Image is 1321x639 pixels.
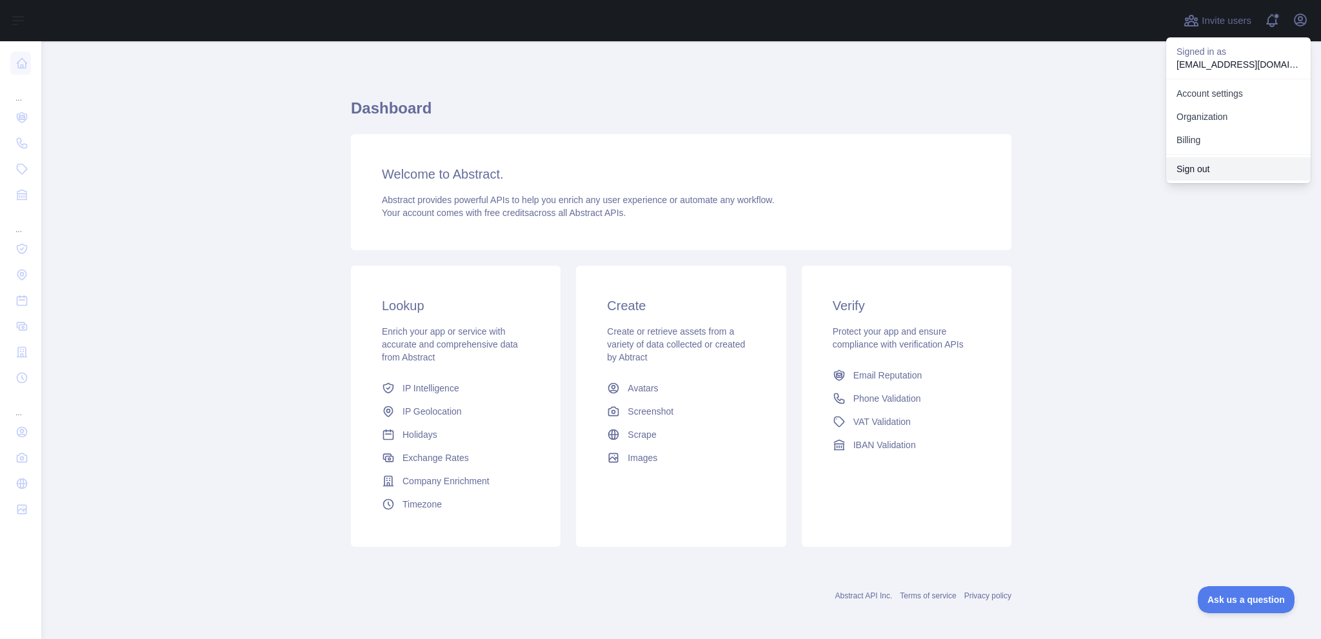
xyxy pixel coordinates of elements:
a: IP Geolocation [377,400,535,423]
span: Holidays [402,428,437,441]
div: ... [10,392,31,418]
a: Account settings [1166,82,1311,105]
a: Email Reputation [828,364,986,387]
a: Phone Validation [828,387,986,410]
span: Protect your app and ensure compliance with verification APIs [833,326,964,349]
p: [EMAIL_ADDRESS][DOMAIN_NAME] [1177,58,1300,71]
a: Privacy policy [964,591,1011,600]
a: Organization [1166,105,1311,128]
span: IBAN Validation [853,438,916,451]
h3: Welcome to Abstract. [382,165,980,183]
span: IP Geolocation [402,405,462,418]
button: Invite users [1181,10,1254,31]
a: VAT Validation [828,410,986,433]
span: Enrich your app or service with accurate and comprehensive data from Abstract [382,326,518,362]
a: Company Enrichment [377,469,535,493]
span: Avatars [628,382,658,395]
h3: Lookup [382,297,530,315]
h3: Verify [833,297,980,315]
a: Abstract API Inc. [835,591,893,600]
a: Holidays [377,423,535,446]
span: Abstract provides powerful APIs to help you enrich any user experience or automate any workflow. [382,195,775,205]
a: Exchange Rates [377,446,535,469]
span: Create or retrieve assets from a variety of data collected or created by Abtract [607,326,745,362]
a: Avatars [602,377,760,400]
span: Exchange Rates [402,451,469,464]
p: Signed in as [1177,45,1300,58]
span: Scrape [628,428,656,441]
button: Billing [1166,128,1311,152]
a: IP Intelligence [377,377,535,400]
span: Screenshot [628,405,673,418]
div: ... [10,209,31,235]
span: IP Intelligence [402,382,459,395]
span: VAT Validation [853,415,911,428]
a: Terms of service [900,591,956,600]
h3: Create [607,297,755,315]
a: Images [602,446,760,469]
iframe: Toggle Customer Support [1198,586,1295,613]
span: Company Enrichment [402,475,490,487]
span: Invite users [1202,14,1251,28]
a: Scrape [602,423,760,446]
span: Timezone [402,498,442,511]
button: Sign out [1166,157,1311,181]
a: Screenshot [602,400,760,423]
span: Phone Validation [853,392,921,405]
span: Images [628,451,657,464]
span: Your account comes with across all Abstract APIs. [382,208,626,218]
span: Email Reputation [853,369,922,382]
a: IBAN Validation [828,433,986,457]
div: ... [10,77,31,103]
h1: Dashboard [351,98,1011,129]
a: Timezone [377,493,535,516]
span: free credits [484,208,529,218]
